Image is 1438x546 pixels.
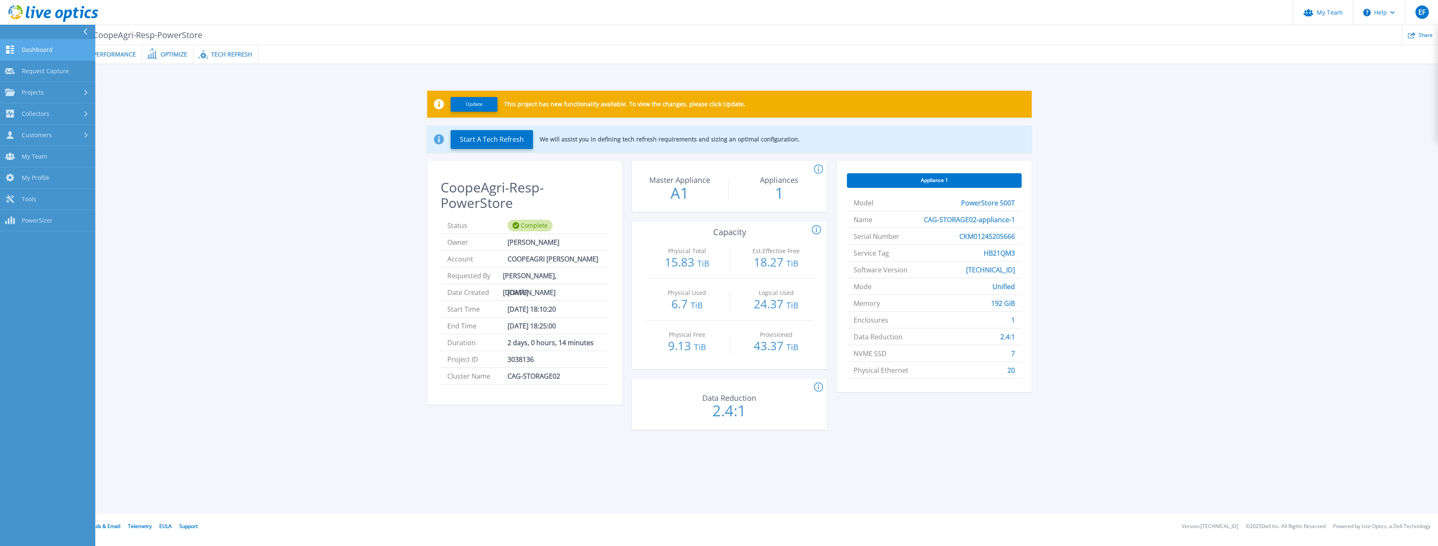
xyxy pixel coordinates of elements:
span: Name [854,211,872,228]
span: Collectors [22,110,49,118]
span: 3038136 [507,351,534,367]
span: Tools [22,195,36,203]
h2: CoopeAgri-Resp-PowerStore [441,180,609,211]
span: Project ID [447,351,507,367]
p: 43.37 [739,340,813,353]
span: Serial Number [854,228,899,244]
span: 2 days, 0 hours, 14 minutes [507,334,594,351]
span: COOPEAGRI [PERSON_NAME] [507,251,598,267]
span: Projects [22,89,44,96]
p: Data Reduction [685,394,774,402]
p: Provisioned [741,332,811,338]
span: Memory [854,295,880,311]
p: 9.13 [650,340,724,353]
span: Appliance 1 [921,177,948,184]
span: Performance [93,51,136,57]
p: 24.37 [739,298,813,311]
span: Start Time [447,301,507,317]
span: Cluster Name [447,368,507,384]
p: Est.Effective Free [741,248,811,254]
span: Unified [992,278,1015,295]
button: Start A Tech Refresh [451,130,533,149]
span: [DATE] 18:10:20 [507,301,556,317]
span: [TECHNICAL_ID] [966,261,1015,278]
span: Physical Ethernet [854,362,908,378]
span: Data Reduction [854,328,903,345]
span: CAG-STORAGE02 [507,368,560,384]
span: Date Created [447,284,507,300]
span: CKM01245205666 [959,228,1015,244]
span: PowerSizer [22,217,53,224]
p: 1 [733,186,826,201]
span: CoopeAgri-Resp-PowerStore [87,30,203,40]
span: Service Tag [854,245,889,261]
p: A1 [633,186,727,201]
span: Status [447,217,507,233]
p: Physical Used [652,290,722,296]
span: 1 [1011,312,1015,328]
span: [PERSON_NAME], [DOMAIN_NAME] [503,267,602,284]
a: Ads & Email [92,523,120,530]
span: Request Capture [22,67,69,75]
span: 192 GiB [991,295,1015,311]
span: TiB [697,258,709,269]
span: End Time [447,318,507,334]
p: We will assist you in defining tech refresh requirements and sizing an optimal configuration. [540,136,800,143]
span: 7 [1011,345,1015,361]
span: Optimize [161,51,187,57]
span: Requested By [447,267,503,284]
p: Master Appliance [635,176,724,184]
div: Complete [507,220,553,231]
span: [DATE] 18:25:00 [507,318,556,334]
span: 20 [1007,362,1015,378]
span: NVME SSD [854,345,887,361]
div: , [21,64,1438,467]
button: Update [451,97,497,112]
span: Mode [854,278,872,295]
span: Model [854,195,873,211]
span: [DATE] [507,284,528,300]
p: Physical Free [652,332,722,338]
span: PowerStore 500T [961,195,1015,211]
p: Physical Total [652,248,722,254]
span: 2.4:1 [1000,328,1015,345]
span: Customers [22,131,52,139]
span: Enclosures [854,312,888,328]
li: © 2025 Dell Inc. All Rights Reserved [1246,524,1326,529]
span: My Team [22,153,47,160]
span: Tech Refresh [211,51,252,57]
span: TiB [691,300,703,311]
p: 15.83 [650,256,724,269]
span: TiB [786,341,798,353]
li: Version: [TECHNICAL_ID] [1182,524,1238,529]
span: Owner [447,234,507,250]
p: Logical Used [741,290,811,296]
span: HB21QM3 [984,245,1015,261]
span: CAG-STORAGE02-appliance-1 [924,211,1015,228]
span: [PERSON_NAME] [507,234,559,250]
p: 18.27 [739,256,813,269]
a: Support [179,523,198,530]
span: Dashboard [22,46,53,54]
span: My Profile [22,174,49,182]
span: Duration [447,334,507,351]
span: TiB [694,341,706,353]
p: 2.4:1 [683,403,776,418]
li: Powered by Live Optics, a Dell Technology [1333,524,1430,529]
a: Telemetry [128,523,152,530]
span: EF [1418,9,1425,15]
span: Share [1419,33,1433,38]
span: Account [447,251,507,267]
p: This project has new functionality available. To view the changes, please click Update. [504,101,745,108]
p: Appliances [734,176,824,184]
span: TiB [786,300,798,311]
a: EULA [159,523,172,530]
span: TiB [786,258,798,269]
p: 6.7 [650,298,724,311]
p: PowerStore [40,30,203,40]
span: Software Version [854,261,908,278]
